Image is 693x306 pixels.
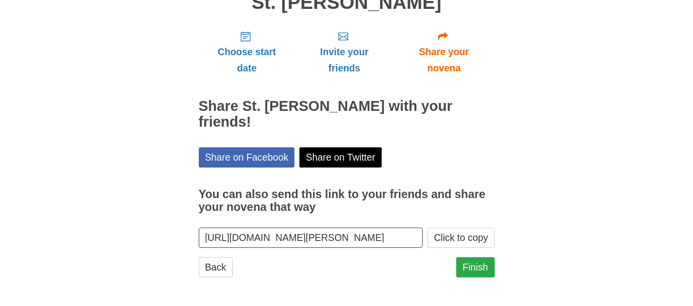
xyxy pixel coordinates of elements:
[199,99,495,130] h2: Share St. [PERSON_NAME] with your friends!
[209,44,286,76] span: Choose start date
[295,23,393,81] a: Invite your friends
[394,23,495,81] a: Share your novena
[199,23,295,81] a: Choose start date
[299,147,382,168] a: Share on Twitter
[199,147,295,168] a: Share on Facebook
[428,228,495,248] button: Click to copy
[199,188,495,213] h3: You can also send this link to your friends and share your novena that way
[456,257,495,277] a: Finish
[305,44,383,76] span: Invite your friends
[199,257,233,277] a: Back
[403,44,485,76] span: Share your novena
